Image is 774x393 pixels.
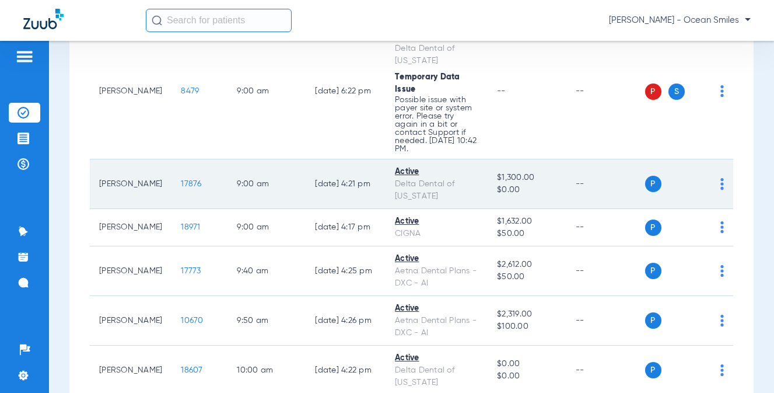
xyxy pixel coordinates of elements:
[716,337,774,393] iframe: Chat Widget
[181,366,202,374] span: 18607
[227,246,306,296] td: 9:40 AM
[306,159,386,209] td: [DATE] 4:21 PM
[720,178,724,190] img: group-dot-blue.svg
[395,364,478,389] div: Delta Dental of [US_STATE]
[497,321,556,333] span: $100.00
[90,24,171,159] td: [PERSON_NAME]
[395,73,460,93] span: Temporary Data Issue
[497,184,556,196] span: $0.00
[15,50,34,64] img: hamburger-icon
[227,209,306,246] td: 9:00 AM
[645,84,661,100] span: P
[645,362,661,378] span: P
[146,9,292,32] input: Search for patients
[181,317,203,325] span: 10670
[497,308,556,321] span: $2,319.00
[395,352,478,364] div: Active
[306,209,386,246] td: [DATE] 4:17 PM
[395,265,478,290] div: Aetna Dental Plans - DXC - AI
[497,87,506,95] span: --
[306,246,386,296] td: [DATE] 4:25 PM
[566,159,645,209] td: --
[395,253,478,265] div: Active
[181,267,201,275] span: 17773
[645,176,661,192] span: P
[227,159,306,209] td: 9:00 AM
[645,312,661,329] span: P
[90,209,171,246] td: [PERSON_NAME]
[497,358,556,370] span: $0.00
[395,215,478,228] div: Active
[497,259,556,271] span: $2,612.00
[497,228,556,240] span: $50.00
[181,180,201,188] span: 17876
[90,159,171,209] td: [PERSON_NAME]
[395,43,478,67] div: Delta Dental of [US_STATE]
[90,296,171,346] td: [PERSON_NAME]
[497,370,556,382] span: $0.00
[181,87,199,95] span: 8479
[152,15,162,26] img: Search Icon
[395,96,478,153] p: Possible issue with payer site or system error. Please try again in a bit or contact Support if n...
[227,296,306,346] td: 9:50 AM
[566,24,645,159] td: --
[720,85,724,97] img: group-dot-blue.svg
[566,246,645,296] td: --
[181,223,200,231] span: 18971
[306,24,386,159] td: [DATE] 6:22 PM
[395,178,478,203] div: Delta Dental of [US_STATE]
[497,271,556,283] span: $50.00
[566,296,645,346] td: --
[23,9,64,29] img: Zuub Logo
[609,15,751,26] span: [PERSON_NAME] - Ocean Smiles
[668,84,685,100] span: S
[395,315,478,339] div: Aetna Dental Plans - DXC - AI
[645,220,661,236] span: P
[720,221,724,233] img: group-dot-blue.svg
[566,209,645,246] td: --
[90,246,171,296] td: [PERSON_NAME]
[720,265,724,277] img: group-dot-blue.svg
[306,296,386,346] td: [DATE] 4:26 PM
[645,263,661,279] span: P
[395,302,478,315] div: Active
[395,228,478,240] div: CIGNA
[720,315,724,326] img: group-dot-blue.svg
[395,166,478,178] div: Active
[497,215,556,228] span: $1,632.00
[227,24,306,159] td: 9:00 AM
[497,172,556,184] span: $1,300.00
